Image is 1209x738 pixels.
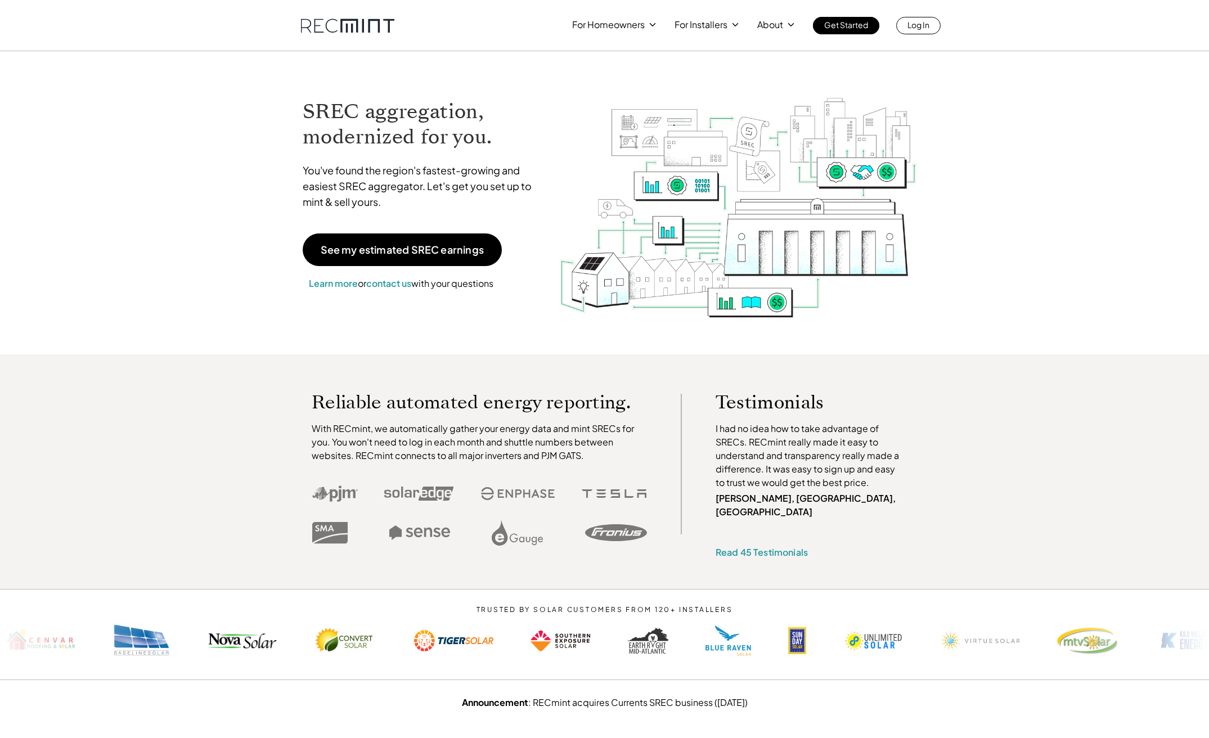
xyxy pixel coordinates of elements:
[366,277,411,289] a: contact us
[312,394,647,411] p: Reliable automated energy reporting.
[907,17,929,33] p: Log In
[716,492,905,519] p: [PERSON_NAME], [GEOGRAPHIC_DATA], [GEOGRAPHIC_DATA]
[442,606,767,614] p: TRUSTED BY SOLAR CUSTOMERS FROM 120+ INSTALLERS
[757,17,783,33] p: About
[303,276,500,291] p: or with your questions
[813,17,879,34] a: Get Started
[303,233,502,266] a: See my estimated SREC earnings
[572,17,645,33] p: For Homeowners
[716,422,905,489] p: I had no idea how to take advantage of SRECs. RECmint really made it easy to understand and trans...
[312,422,647,462] p: With RECmint, we automatically gather your energy data and mint SRECs for you. You won't need to ...
[462,696,528,708] strong: Announcement
[824,17,868,33] p: Get Started
[716,394,883,411] p: Testimonials
[321,245,484,255] p: See my estimated SREC earnings
[716,546,808,558] a: Read 45 Testimonials
[462,696,748,708] a: Announcement: RECmint acquires Currents SREC business ([DATE])
[303,163,542,210] p: You've found the region's fastest-growing and easiest SREC aggregator. Let's get you set up to mi...
[675,17,727,33] p: For Installers
[309,277,358,289] a: Learn more
[303,99,542,150] h1: SREC aggregation, modernized for you.
[559,68,918,321] img: RECmint value cycle
[896,17,941,34] a: Log In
